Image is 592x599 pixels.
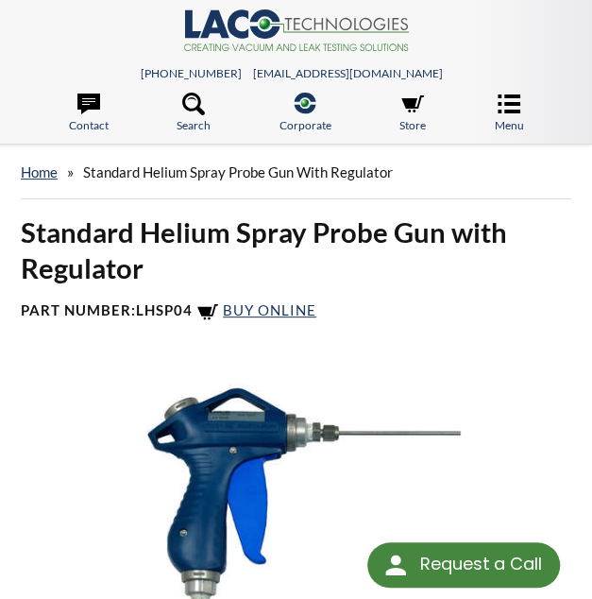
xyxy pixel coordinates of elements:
[399,93,426,134] a: Store
[21,301,571,324] h4: Part Number:
[21,163,58,180] a: home
[381,550,411,580] img: round button
[495,93,524,134] a: Menu
[177,93,211,134] a: Search
[83,163,393,180] span: Standard Helium Spray Probe Gun with Regulator
[21,214,571,286] h1: Standard Helium Spray Probe Gun with Regulator
[279,116,331,134] span: Corporate
[69,93,109,134] a: Contact
[196,301,316,318] a: Buy Online
[253,66,443,80] a: [EMAIL_ADDRESS][DOMAIN_NAME]
[223,301,316,318] span: Buy Online
[136,301,193,318] b: LHSP04
[141,66,242,80] a: [PHONE_NUMBER]
[419,542,541,586] div: Request a Call
[367,542,560,588] div: Request a Call
[21,145,571,199] div: »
